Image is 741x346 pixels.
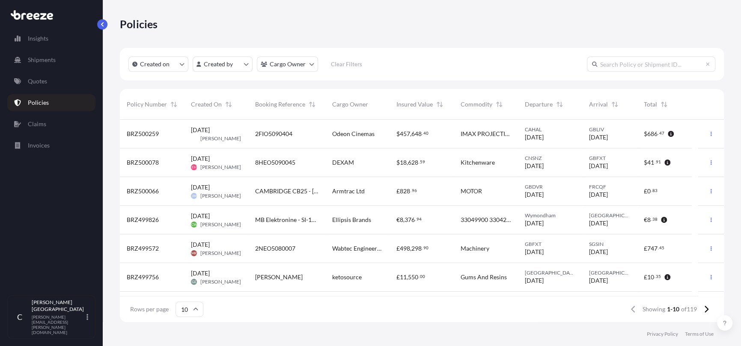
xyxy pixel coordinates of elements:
span: SGSIN [589,241,630,248]
span: [DATE] [525,276,544,285]
span: CAHAL [525,126,575,133]
span: 59 [420,160,425,163]
span: 38 [652,218,658,221]
p: Clear Filters [331,60,362,68]
span: . [651,218,652,221]
span: [GEOGRAPHIC_DATA] [589,212,630,219]
input: Search Policy or Shipment ID... [587,56,715,72]
p: Created on [140,60,170,68]
span: 498 [400,245,410,251]
span: BRZ500259 [127,130,159,138]
span: [DATE] [525,219,544,228]
p: Claims [28,120,46,128]
span: $ [396,131,400,137]
span: [DATE] [191,183,210,192]
span: [DATE] [191,212,210,220]
span: [PERSON_NAME] [200,135,241,142]
span: [DATE] [191,126,210,134]
span: MR [191,249,196,257]
span: . [655,275,655,278]
span: [DATE] [525,248,544,256]
a: Terms of Use [685,331,714,337]
span: FRCQF [589,183,630,190]
span: 33049900 33042000 42021299 [461,216,511,224]
span: 298 [411,245,422,251]
span: [PERSON_NAME] [255,273,303,281]
span: 35 [656,275,661,278]
span: [DATE] [589,219,608,228]
span: , [407,274,408,280]
span: BRZ500078 [127,158,159,167]
span: BRZ499826 [127,216,159,224]
span: [DATE] [589,162,608,170]
span: JM [192,192,196,200]
button: Sort [223,99,234,109]
span: , [407,160,408,166]
a: Invoices [7,137,95,154]
span: MB Elektronine - SI-152325 [255,216,318,224]
span: MOTOR [461,187,482,195]
span: £ [396,188,400,194]
span: Arrival [589,100,608,109]
span: 11 [400,274,407,280]
span: CW [191,220,197,229]
span: . [422,132,423,135]
span: of 119 [681,305,697,313]
span: 90 [423,246,429,249]
span: ketosource [332,273,362,281]
span: 828 [400,188,410,194]
span: 10 [647,274,654,280]
a: Insights [7,30,95,47]
span: , [410,245,411,251]
span: GBLIV [589,126,630,133]
button: Sort [169,99,179,109]
span: 747 [647,245,658,251]
button: cargoOwner Filter options [257,56,318,72]
span: Created On [191,100,222,109]
span: BRZ500066 [127,187,159,195]
span: 550 [408,274,418,280]
span: IMAX PROJECTION AND SOUND SYSTEM [461,130,511,138]
span: € [644,217,647,223]
span: [PERSON_NAME] [200,192,241,199]
span: 40 [423,132,429,135]
p: Policies [28,98,49,107]
a: Quotes [7,73,95,90]
span: [DATE] [589,133,608,142]
a: Claims [7,115,95,133]
button: createdBy Filter options [193,56,253,72]
span: Wymondham [525,212,575,219]
a: Shipments [7,51,95,68]
span: 0 [647,188,651,194]
span: 2NEO5080007 [255,244,295,253]
button: Sort [659,99,669,109]
span: 376 [405,217,415,223]
span: 457 [400,131,410,137]
span: DEXAM [332,158,354,167]
span: [DATE] [589,248,608,256]
span: Total [644,100,657,109]
span: [GEOGRAPHIC_DATA] [589,269,630,276]
span: BRZ499572 [127,244,159,253]
span: Armtrac Ltd [332,187,365,195]
button: Sort [494,99,504,109]
span: Policy Number [127,100,167,109]
span: [DATE] [191,154,210,163]
span: £ [644,245,647,251]
button: Clear Filters [322,57,370,71]
span: GBFXT [525,241,575,248]
a: Policies [7,94,95,111]
span: . [655,160,655,163]
span: 2FIO5090404 [255,130,292,138]
span: Departure [525,100,553,109]
p: [PERSON_NAME] [GEOGRAPHIC_DATA] [32,299,85,313]
span: 00 [420,275,425,278]
button: Sort [434,99,445,109]
span: [DATE] [589,276,608,285]
span: . [411,189,411,192]
span: Showing [643,305,665,313]
span: 94 [417,218,422,221]
span: CAMBRIDGE CB25 - [GEOGRAPHIC_DATA] [255,187,318,195]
